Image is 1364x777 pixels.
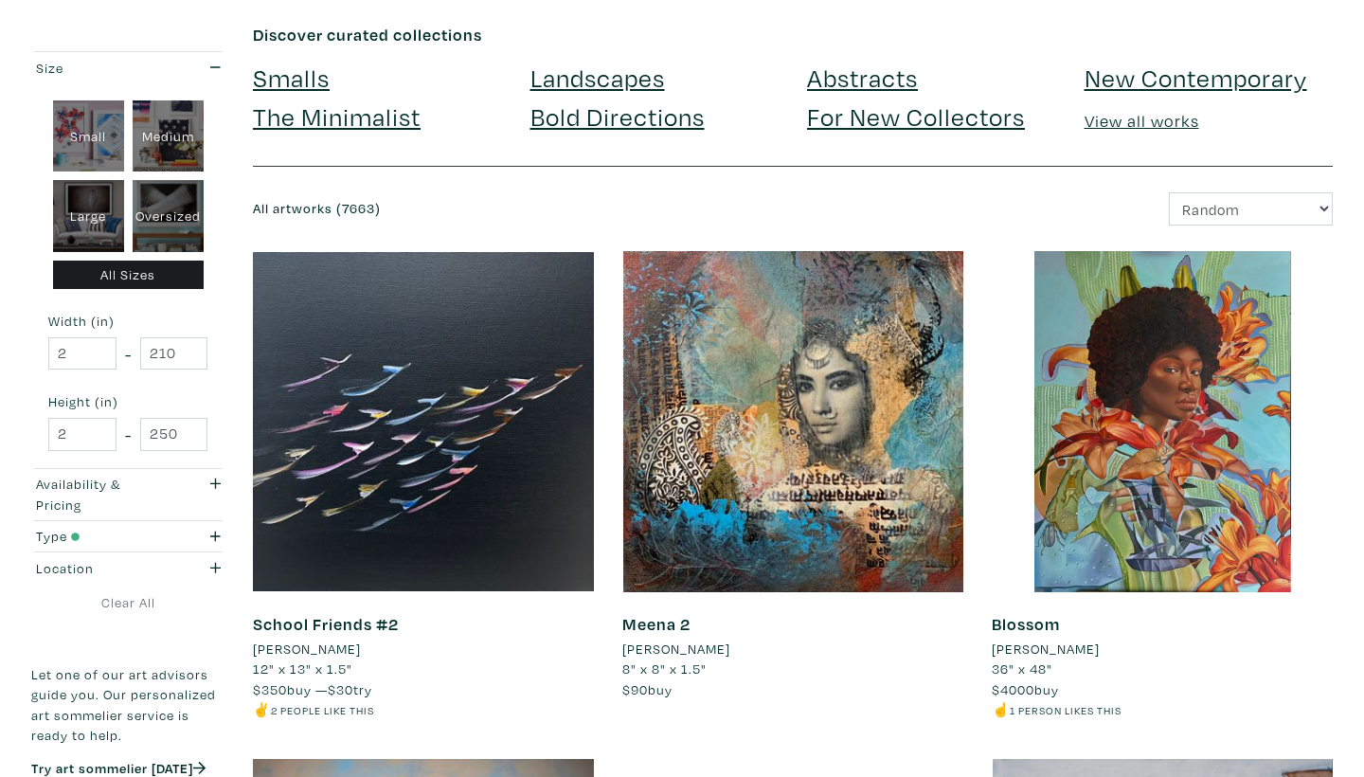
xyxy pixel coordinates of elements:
[253,680,372,698] span: buy — try
[36,558,168,579] div: Location
[992,639,1100,660] li: [PERSON_NAME]
[622,660,707,678] span: 8" x 8" x 1.5"
[622,639,963,660] a: [PERSON_NAME]
[31,759,206,777] a: Try art sommelier [DATE]
[31,552,224,584] button: Location
[1085,110,1199,132] a: View all works
[530,61,665,94] a: Landscapes
[36,58,168,79] div: Size
[125,422,132,447] span: -
[253,639,361,660] li: [PERSON_NAME]
[53,180,124,252] div: Large
[31,469,224,520] button: Availability & Pricing
[31,52,224,83] button: Size
[253,61,330,94] a: Smalls
[992,613,1060,635] a: Blossom
[253,699,594,720] li: ✌️
[133,180,204,252] div: Oversized
[992,680,1059,698] span: buy
[253,25,1333,45] h6: Discover curated collections
[125,341,132,367] span: -
[807,61,918,94] a: Abstracts
[530,99,705,133] a: Bold Directions
[622,639,730,660] li: [PERSON_NAME]
[133,100,204,172] div: Medium
[622,613,691,635] a: Meena 2
[253,680,287,698] span: $350
[31,521,224,552] button: Type
[992,639,1333,660] a: [PERSON_NAME]
[31,664,224,746] p: Let one of our art advisors guide you. Our personalized art sommelier service is ready to help.
[992,680,1034,698] span: $4000
[253,99,421,133] a: The Minimalist
[48,315,207,328] small: Width (in)
[271,703,374,717] small: 2 people like this
[328,680,353,698] span: $30
[36,526,168,547] div: Type
[622,680,673,698] span: buy
[622,680,648,698] span: $90
[992,699,1333,720] li: ☝️
[1010,703,1122,717] small: 1 person likes this
[1085,61,1307,94] a: New Contemporary
[53,100,124,172] div: Small
[253,613,399,635] a: School Friends #2
[36,474,168,515] div: Availability & Pricing
[31,592,224,613] a: Clear All
[253,201,779,217] h6: All artworks (7663)
[53,261,204,290] div: All Sizes
[807,99,1025,133] a: For New Collectors
[48,395,207,408] small: Height (in)
[992,660,1052,678] span: 36" x 48"
[253,660,352,678] span: 12" x 13" x 1.5"
[253,639,594,660] a: [PERSON_NAME]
